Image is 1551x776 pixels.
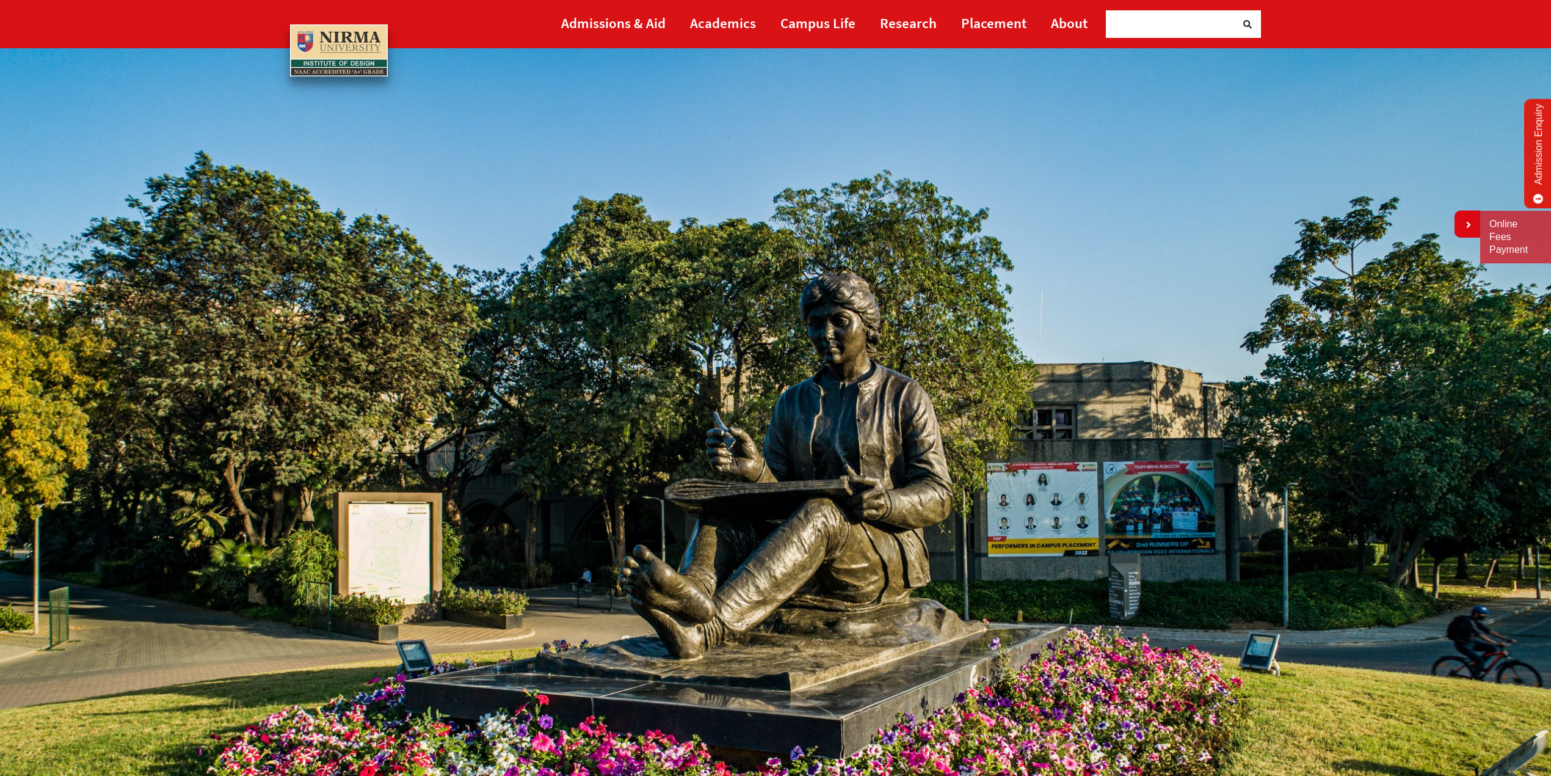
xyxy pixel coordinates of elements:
img: main_logo [290,24,388,77]
a: Online Fees Payment [1489,218,1542,256]
a: About [1051,9,1088,37]
a: Academics [690,9,756,37]
a: Placement [961,9,1026,37]
a: Research [880,9,937,37]
a: Campus Life [780,9,855,37]
a: Admissions & Aid [561,9,666,37]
